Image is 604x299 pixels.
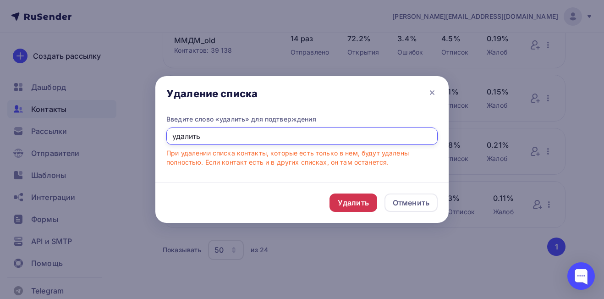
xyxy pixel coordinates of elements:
[166,149,438,167] div: При удалении списка контакты, которые есть только в нем, будут удалены полностью. Если контакт ес...
[338,197,369,208] div: Удалить
[166,115,438,124] div: Введите слово «удалить» для подтверждения
[393,197,429,208] div: Отменить
[166,87,258,100] div: Удаление списка
[166,127,438,145] input: Удалить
